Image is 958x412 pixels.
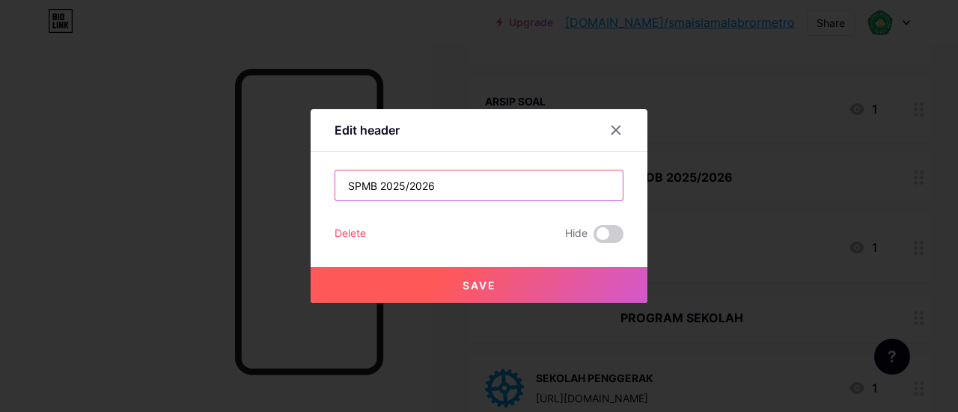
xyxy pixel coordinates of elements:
span: Hide [565,225,588,243]
div: Edit header [335,121,400,139]
button: Save [311,267,647,303]
div: Delete [335,225,366,243]
span: Save [463,279,496,292]
input: Title [335,170,623,200]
